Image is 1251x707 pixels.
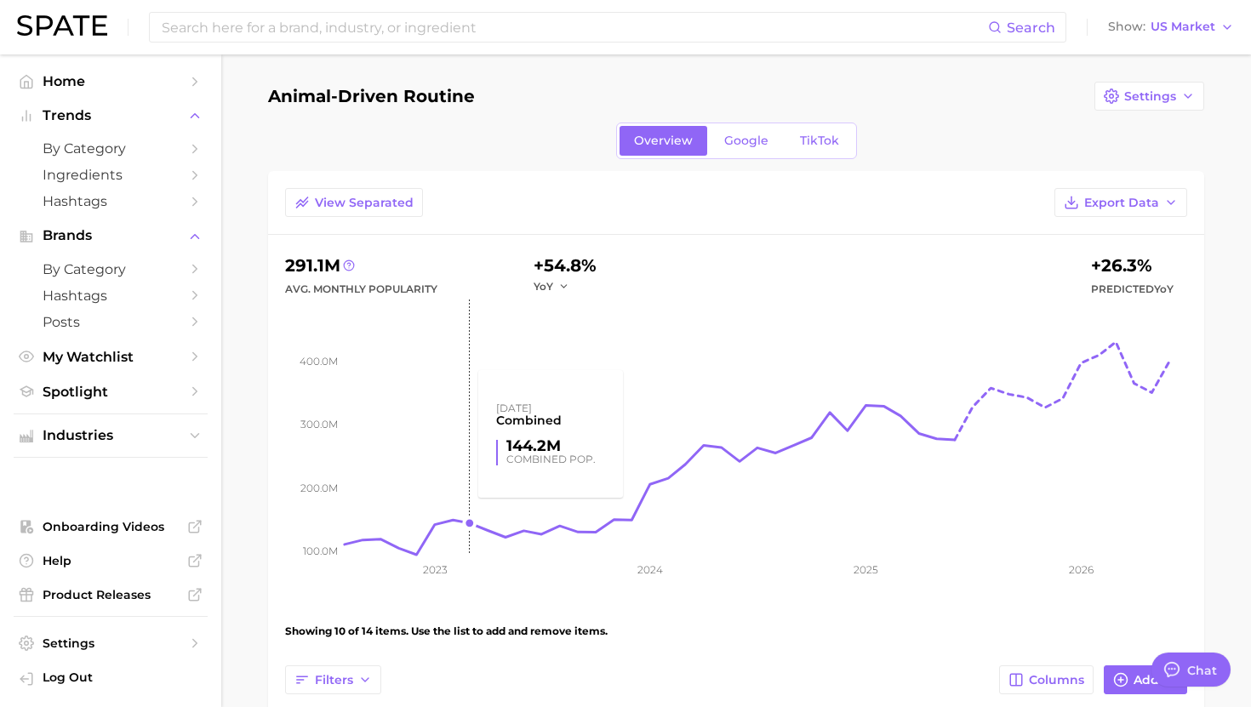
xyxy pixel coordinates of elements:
a: Posts [14,309,208,335]
div: +54.8% [534,252,597,279]
div: Showing 10 of 14 items. Use the list to add and remove items. [285,607,1187,655]
span: Help [43,553,179,568]
span: US Market [1151,22,1215,31]
button: ShowUS Market [1104,16,1238,38]
span: Settings [43,636,179,651]
a: by Category [14,256,208,282]
a: by Category [14,135,208,162]
a: Spotlight [14,379,208,405]
span: Spotlight [43,384,179,400]
input: Search here for a brand, industry, or ingredient [160,13,988,42]
tspan: 2024 [637,563,663,576]
h1: Animal-driven Routine [268,87,475,105]
tspan: 100.0m [303,545,338,557]
a: TikTok [785,126,854,156]
span: Export Data [1084,196,1159,210]
span: by Category [43,140,179,157]
span: Add [1134,673,1159,687]
a: Overview [620,126,707,156]
span: Settings [1124,89,1176,104]
span: Trends [43,108,179,123]
span: Hashtags [43,288,179,304]
span: Home [43,73,179,89]
a: Log out. Currently logged in with e-mail mathilde@spate.nyc. [14,664,208,693]
a: Onboarding Videos [14,514,208,539]
button: YoY [534,279,570,294]
tspan: 200.0m [300,482,338,494]
span: Onboarding Videos [43,519,179,534]
span: Search [1007,20,1055,36]
tspan: 2025 [854,563,878,576]
span: Product Releases [43,587,179,602]
span: YoY [534,279,553,294]
a: Help [14,548,208,573]
span: Ingredients [43,167,179,183]
span: Show [1108,22,1145,31]
tspan: 300.0m [300,418,338,430]
tspan: 400.0m [300,355,338,368]
a: Hashtags [14,282,208,309]
button: Trends [14,103,208,128]
span: Posts [43,314,179,330]
span: by Category [43,261,179,277]
button: Add [1104,665,1187,694]
div: Avg. Monthly Popularity [285,279,437,299]
span: View Separated [315,196,414,210]
tspan: 2026 [1069,563,1094,576]
div: +26.3% [1091,252,1174,279]
span: My Watchlist [43,349,179,365]
button: View Separated [285,188,423,217]
a: Home [14,68,208,94]
tspan: 2023 [423,563,448,576]
button: Filters [285,665,381,694]
span: Overview [634,134,693,148]
div: 291.1m [285,252,437,279]
a: Ingredients [14,162,208,188]
a: Hashtags [14,188,208,214]
button: Export Data [1054,188,1187,217]
span: Predicted [1091,279,1174,299]
a: Settings [14,630,208,656]
button: Brands [14,223,208,248]
span: Hashtags [43,193,179,209]
img: SPATE [17,15,107,36]
span: Filters [315,673,353,687]
span: YoY [1154,282,1174,295]
span: TikTok [800,134,839,148]
button: Settings [1094,82,1204,111]
span: Google [724,134,768,148]
span: Log Out [43,670,194,685]
span: Brands [43,228,179,243]
span: Industries [43,428,179,443]
span: Columns [1029,673,1084,687]
a: Google [710,126,783,156]
button: Columns [999,665,1094,694]
button: Industries [14,423,208,448]
a: My Watchlist [14,344,208,370]
a: Product Releases [14,582,208,607]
